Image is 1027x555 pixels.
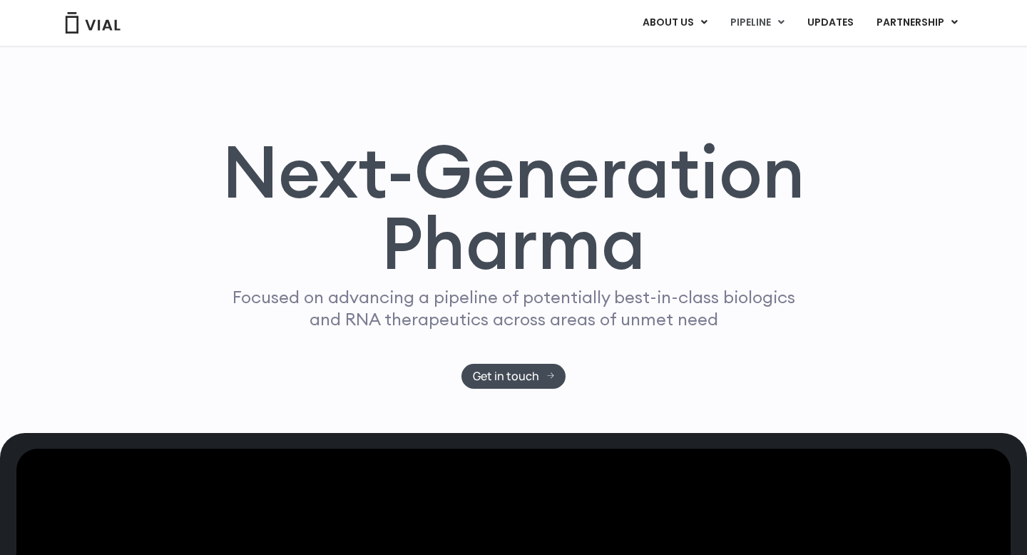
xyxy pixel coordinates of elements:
p: Focused on advancing a pipeline of potentially best-in-class biologics and RNA therapeutics acros... [226,286,801,330]
h1: Next-Generation Pharma [205,136,822,280]
img: Vial Logo [64,12,121,34]
a: PIPELINEMenu Toggle [719,11,795,35]
a: PARTNERSHIPMenu Toggle [865,11,969,35]
span: Get in touch [473,371,539,382]
a: UPDATES [796,11,864,35]
a: ABOUT USMenu Toggle [631,11,718,35]
a: Get in touch [461,364,566,389]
